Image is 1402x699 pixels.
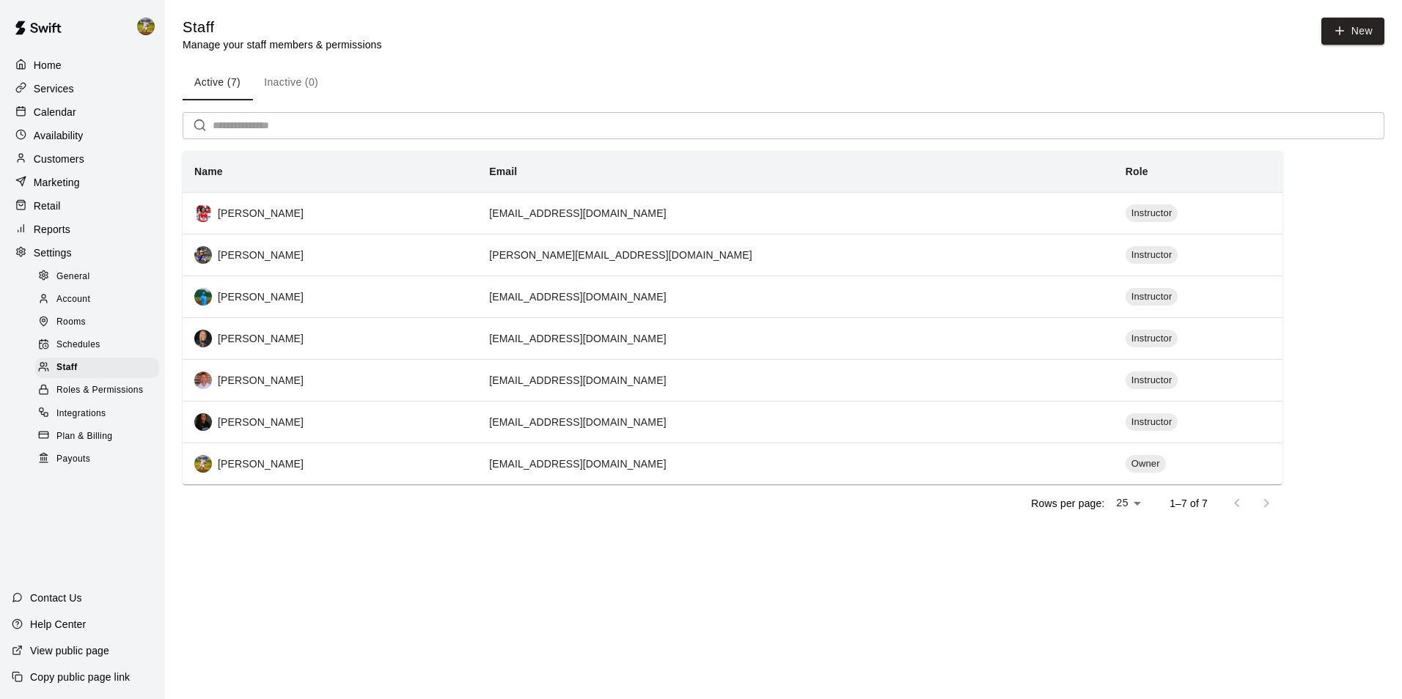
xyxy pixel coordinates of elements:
[30,617,86,632] p: Help Center
[1126,371,1178,389] div: Instructor
[12,218,153,240] a: Reports
[12,101,153,123] a: Calendar
[194,330,212,347] img: f86197dc-7575-4d78-9a58-147cbcd9cb9c%2F5ec24294-163f-4ad8-965b-9caf3cf4d487_image-1740249405469
[35,449,159,470] div: Payouts
[35,334,165,357] a: Schedules
[12,171,153,193] a: Marketing
[1321,18,1384,45] a: New
[194,455,466,473] div: [PERSON_NAME]
[34,81,74,96] p: Services
[34,152,84,166] p: Customers
[194,246,212,264] img: f86197dc-7575-4d78-9a58-147cbcd9cb9c%2Fc1739f23-fd33-4600-be35-70d26c4b40fa_image-1754080097154
[34,105,76,119] p: Calendar
[1170,496,1208,511] p: 1–7 of 7
[1126,166,1148,177] b: Role
[1110,492,1146,514] div: 25
[1126,207,1178,221] span: Instructor
[34,58,62,73] p: Home
[35,402,165,425] a: Integrations
[34,245,72,260] p: Settings
[56,452,90,467] span: Payouts
[12,125,153,147] a: Availability
[477,275,1113,317] td: [EMAIL_ADDRESS][DOMAIN_NAME]
[56,315,86,330] span: Rooms
[35,335,159,355] div: Schedules
[194,413,466,431] div: [PERSON_NAME]
[35,267,159,287] div: General
[194,413,212,431] img: f86197dc-7575-4d78-9a58-147cbcd9cb9c%2F3a1fd6bd-fa5b-40df-892c-b0e924087433_image-1730902739200
[1126,374,1178,388] span: Instructor
[35,448,165,470] a: Payouts
[477,443,1113,484] td: [EMAIL_ADDRESS][DOMAIN_NAME]
[35,312,159,333] div: Rooms
[35,265,165,288] a: General
[12,54,153,76] a: Home
[1126,288,1178,306] div: Instructor
[477,234,1113,275] td: [PERSON_NAME][EMAIL_ADDRESS][DOMAIN_NAME]
[1126,248,1178,262] span: Instructor
[56,270,90,284] span: General
[477,192,1113,234] td: [EMAIL_ADDRESS][DOMAIN_NAME]
[35,288,165,311] a: Account
[489,166,517,177] b: Email
[56,292,90,307] span: Account
[183,151,1282,484] table: simple table
[1126,290,1178,304] span: Instructor
[35,380,165,402] a: Roles & Permissions
[35,404,159,424] div: Integrations
[56,360,78,375] span: Staff
[194,288,466,306] div: [PERSON_NAME]
[35,380,159,401] div: Roles & Permissions
[34,128,84,143] p: Availability
[1126,415,1178,429] span: Instructor
[12,148,153,170] a: Customers
[194,246,466,264] div: [PERSON_NAME]
[477,317,1113,359] td: [EMAIL_ADDRESS][DOMAIN_NAME]
[35,358,159,378] div: Staff
[1126,413,1178,431] div: Instructor
[56,407,106,421] span: Integrations
[34,222,70,237] p: Reports
[134,12,165,41] div: Jhonny Montoya
[34,175,80,190] p: Marketing
[56,338,100,352] span: Schedules
[477,401,1113,443] td: [EMAIL_ADDRESS][DOMAIN_NAME]
[56,429,112,444] span: Plan & Billing
[194,330,466,347] div: [PERSON_NAME]
[12,195,153,217] a: Retail
[1126,457,1166,471] span: Owner
[30,670,130,684] p: Copy public page link
[35,425,165,448] a: Plan & Billing
[194,204,212,222] img: f86197dc-7575-4d78-9a58-147cbcd9cb9c%2F5fc8e75e-73bb-4c1c-b64e-27dbc856b96f_image-1754404515296
[1031,496,1104,511] p: Rows per page:
[183,37,382,52] p: Manage your staff members & permissions
[35,289,159,310] div: Account
[1126,455,1166,473] div: Owner
[194,204,466,222] div: [PERSON_NAME]
[1126,246,1178,264] div: Instructor
[194,455,212,473] img: f86197dc-7575-4d78-9a58-147cbcd9cb9c%2F8b705c4c-ffb8-49bf-9114-a0662543021b_image-1733852336109
[35,311,165,334] a: Rooms
[194,371,212,389] img: f86197dc-7575-4d78-9a58-147cbcd9cb9c%2F0edbf8a2-0355-48f1-980b-4d29a02ed55c_image-1736901272394
[12,242,153,264] a: Settings
[183,18,382,37] h5: Staff
[30,591,82,605] p: Contact Us
[34,199,61,213] p: Retail
[477,359,1113,401] td: [EMAIL_ADDRESS][DOMAIN_NAME]
[194,288,212,306] img: f86197dc-7575-4d78-9a58-147cbcd9cb9c%2F63a886b2-d42c-49b5-926b-941c3401ed70_image-1749224813180
[137,18,155,35] img: Jhonny Montoya
[252,65,330,100] button: Inactive (0)
[194,371,466,389] div: [PERSON_NAME]
[30,643,109,658] p: View public page
[12,78,153,100] a: Services
[1126,332,1178,346] span: Instructor
[1126,330,1178,347] div: Instructor
[35,426,159,447] div: Plan & Billing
